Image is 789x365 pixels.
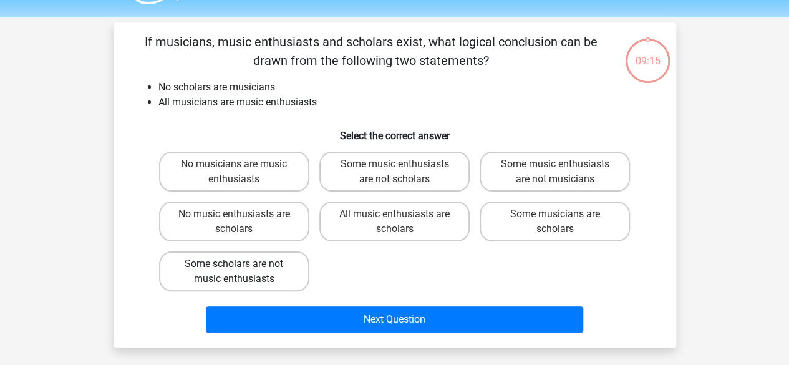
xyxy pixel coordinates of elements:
button: Next Question [206,306,583,333]
label: Some musicians are scholars [480,202,630,241]
li: No scholars are musicians [158,80,656,95]
p: If musicians, music enthusiasts and scholars exist, what logical conclusion can be drawn from the... [133,32,609,70]
div: 09:15 [624,37,671,69]
label: All music enthusiasts are scholars [319,202,470,241]
label: Some scholars are not music enthusiasts [159,251,309,291]
li: All musicians are music enthusiasts [158,95,656,110]
label: Some music enthusiasts are not scholars [319,152,470,192]
label: Some music enthusiasts are not musicians [480,152,630,192]
h6: Select the correct answer [133,120,656,142]
label: No musicians are music enthusiasts [159,152,309,192]
label: No music enthusiasts are scholars [159,202,309,241]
